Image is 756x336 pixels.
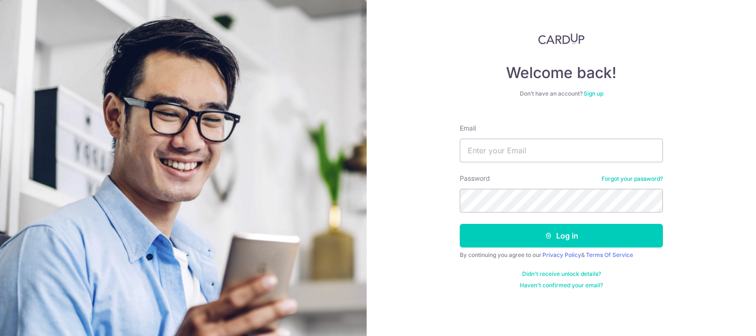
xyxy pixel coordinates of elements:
[522,270,601,278] a: Didn't receive unlock details?
[460,90,663,97] div: Don’t have an account?
[460,251,663,259] div: By continuing you agree to our &
[460,139,663,162] input: Enter your Email
[460,124,476,133] label: Email
[542,251,581,258] a: Privacy Policy
[538,33,584,44] img: CardUp Logo
[520,282,603,289] a: Haven't confirmed your email?
[460,63,663,82] h4: Welcome back!
[586,251,633,258] a: Terms Of Service
[601,175,663,183] a: Forgot your password?
[460,224,663,248] button: Log in
[584,90,603,97] a: Sign up
[460,174,490,183] label: Password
